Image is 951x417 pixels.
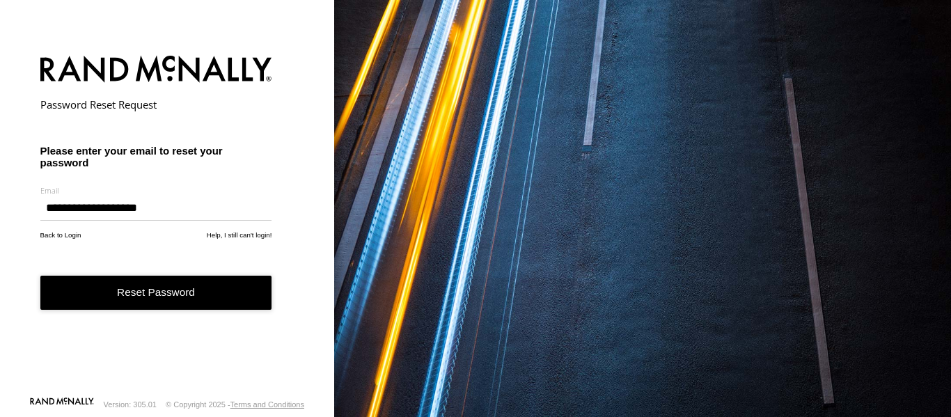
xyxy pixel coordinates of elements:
div: Version: 305.01 [104,400,157,409]
h2: Password Reset Request [40,97,272,111]
img: Rand McNally [40,53,272,88]
label: Email [40,185,272,196]
a: Back to Login [40,231,81,239]
h3: Please enter your email to reset your password [40,145,272,168]
a: Help, I still can't login! [207,231,272,239]
a: Visit our Website [30,398,94,411]
div: © Copyright 2025 - [166,400,304,409]
button: Reset Password [40,276,272,310]
a: Terms and Conditions [230,400,304,409]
